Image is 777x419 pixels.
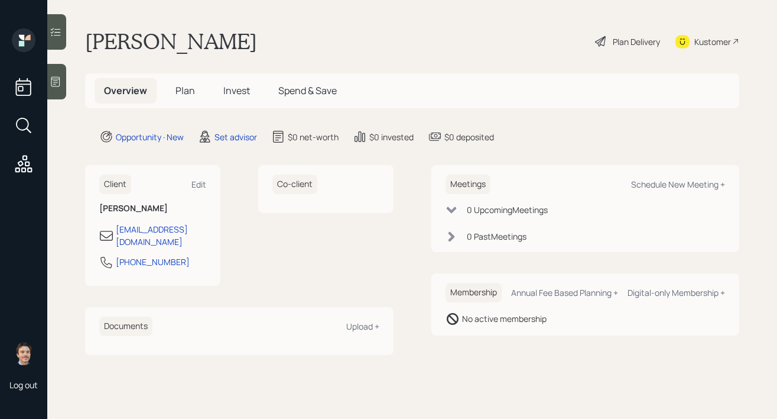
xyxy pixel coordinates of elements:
div: Edit [191,179,206,190]
span: Overview [104,84,147,97]
div: [PHONE_NUMBER] [116,256,190,268]
div: 0 Upcoming Meeting s [467,204,548,216]
div: Annual Fee Based Planning + [511,287,618,298]
h6: Documents [99,317,152,336]
h6: Co-client [272,175,317,194]
img: robby-grisanti-headshot.png [12,341,35,365]
span: Spend & Save [278,84,337,97]
div: Digital-only Membership + [628,287,725,298]
div: $0 deposited [444,131,494,143]
div: Set advisor [214,131,257,143]
div: $0 invested [369,131,414,143]
div: Kustomer [694,36,731,48]
h6: [PERSON_NAME] [99,204,206,214]
div: No active membership [462,312,547,325]
h6: Meetings [446,175,490,194]
h6: Membership [446,283,502,302]
div: 0 Past Meeting s [467,230,526,243]
div: Upload + [346,321,379,332]
h6: Client [99,175,131,194]
span: Plan [175,84,195,97]
span: Invest [223,84,250,97]
div: [EMAIL_ADDRESS][DOMAIN_NAME] [116,223,206,248]
div: Schedule New Meeting + [631,179,725,190]
div: Log out [9,379,38,391]
div: $0 net-worth [288,131,339,143]
div: Plan Delivery [613,36,660,48]
div: Opportunity · New [116,131,184,143]
h1: [PERSON_NAME] [85,28,257,54]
